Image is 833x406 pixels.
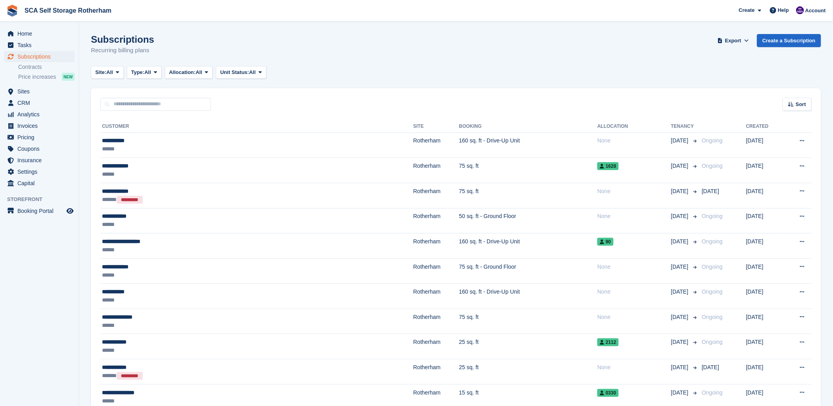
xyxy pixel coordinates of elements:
[671,389,690,397] span: [DATE]
[65,206,75,216] a: Preview store
[597,162,619,170] span: 1628
[805,7,826,15] span: Account
[144,68,151,76] span: All
[746,334,784,359] td: [DATE]
[459,120,597,133] th: Booking
[702,137,723,144] span: Ongoing
[597,389,619,397] span: 0330
[671,162,690,170] span: [DATE]
[459,359,597,384] td: 25 sq. ft
[746,133,784,158] td: [DATE]
[702,339,723,345] span: Ongoing
[597,187,671,195] div: None
[739,6,755,14] span: Create
[459,258,597,284] td: 75 sq. ft - Ground Floor
[17,178,65,189] span: Capital
[597,338,619,346] span: 2112
[17,86,65,97] span: Sites
[459,233,597,259] td: 160 sq. ft - Drive-Up Unit
[597,313,671,321] div: None
[100,120,413,133] th: Customer
[18,63,75,71] a: Contracts
[671,288,690,296] span: [DATE]
[4,178,75,189] a: menu
[671,120,699,133] th: Tenancy
[702,238,723,245] span: Ongoing
[597,212,671,220] div: None
[413,133,459,158] td: Rotherham
[597,137,671,145] div: None
[413,158,459,183] td: Rotherham
[757,34,821,47] a: Create a Subscription
[6,5,18,17] img: stora-icon-8386f47178a22dfd0bd8f6a31ec36ba5ce8667c1dd55bd0f319d3a0aa187defe.svg
[702,213,723,219] span: Ongoing
[131,68,145,76] span: Type:
[4,86,75,97] a: menu
[459,208,597,233] td: 50 sq. ft - Ground Floor
[746,120,784,133] th: Created
[459,309,597,334] td: 75 sq. ft
[671,237,690,246] span: [DATE]
[413,120,459,133] th: Site
[746,208,784,233] td: [DATE]
[4,155,75,166] a: menu
[17,40,65,51] span: Tasks
[702,364,719,370] span: [DATE]
[413,309,459,334] td: Rotherham
[671,187,690,195] span: [DATE]
[165,66,213,79] button: Allocation: All
[702,314,723,320] span: Ongoing
[4,166,75,177] a: menu
[746,158,784,183] td: [DATE]
[459,158,597,183] td: 75 sq. ft
[169,68,196,76] span: Allocation:
[778,6,789,14] span: Help
[17,166,65,177] span: Settings
[4,120,75,131] a: menu
[597,363,671,372] div: None
[4,28,75,39] a: menu
[413,233,459,259] td: Rotherham
[17,205,65,216] span: Booking Portal
[671,363,690,372] span: [DATE]
[18,72,75,81] a: Price increases NEW
[4,51,75,62] a: menu
[746,359,784,384] td: [DATE]
[597,120,671,133] th: Allocation
[17,120,65,131] span: Invoices
[702,389,723,396] span: Ongoing
[91,34,154,45] h1: Subscriptions
[459,284,597,309] td: 160 sq. ft - Drive-Up Unit
[249,68,256,76] span: All
[4,109,75,120] a: menu
[702,163,723,169] span: Ongoing
[95,68,106,76] span: Site:
[796,101,806,108] span: Sort
[413,359,459,384] td: Rotherham
[4,205,75,216] a: menu
[21,4,115,17] a: SCA Self Storage Rotherham
[17,51,65,62] span: Subscriptions
[459,334,597,359] td: 25 sq. ft
[127,66,162,79] button: Type: All
[725,37,741,45] span: Export
[671,137,690,145] span: [DATE]
[459,133,597,158] td: 160 sq. ft - Drive-Up Unit
[671,338,690,346] span: [DATE]
[196,68,202,76] span: All
[4,40,75,51] a: menu
[216,66,266,79] button: Unit Status: All
[62,73,75,81] div: NEW
[7,195,79,203] span: Storefront
[413,183,459,208] td: Rotherham
[459,183,597,208] td: 75 sq. ft
[597,288,671,296] div: None
[17,155,65,166] span: Insurance
[413,258,459,284] td: Rotherham
[17,132,65,143] span: Pricing
[702,288,723,295] span: Ongoing
[17,143,65,154] span: Coupons
[671,263,690,271] span: [DATE]
[4,132,75,143] a: menu
[413,334,459,359] td: Rotherham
